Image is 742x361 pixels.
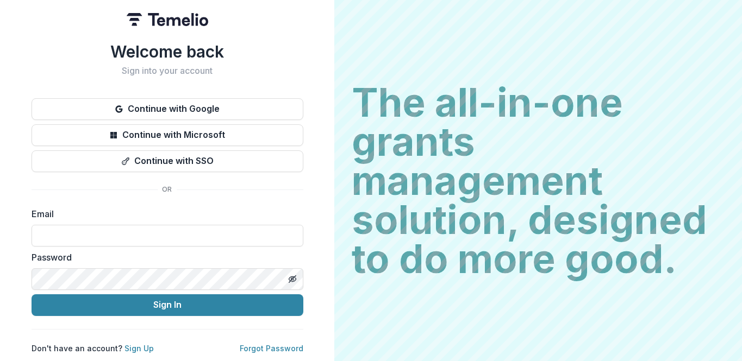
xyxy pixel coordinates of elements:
h2: Sign into your account [32,66,303,76]
button: Continue with Microsoft [32,124,303,146]
button: Continue with Google [32,98,303,120]
label: Password [32,251,297,264]
img: Temelio [127,13,208,26]
a: Sign Up [124,344,154,353]
button: Continue with SSO [32,150,303,172]
label: Email [32,207,297,220]
a: Forgot Password [240,344,303,353]
button: Toggle password visibility [284,270,301,288]
p: Don't have an account? [32,343,154,354]
button: Sign In [32,294,303,316]
h1: Welcome back [32,42,303,61]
